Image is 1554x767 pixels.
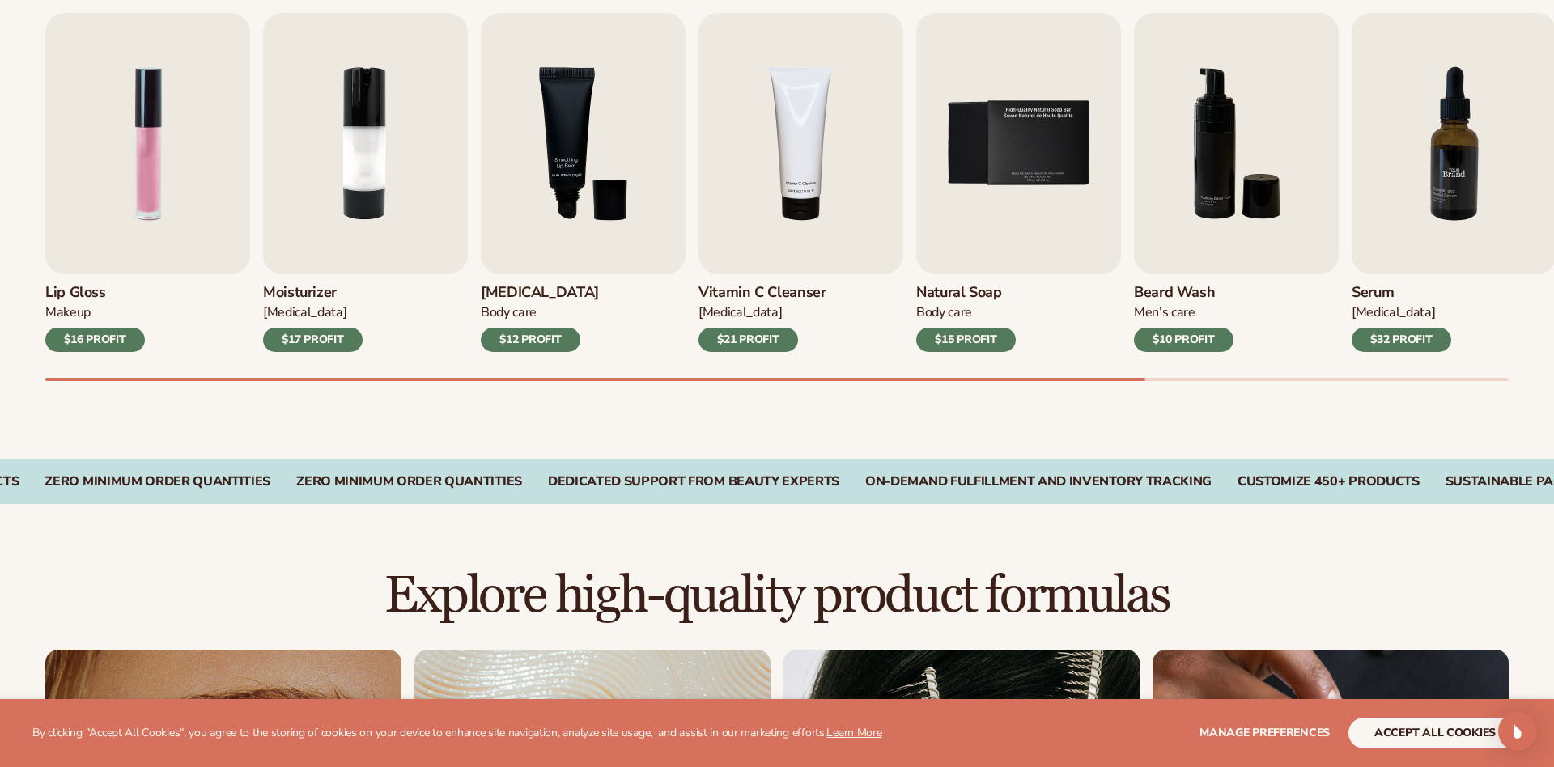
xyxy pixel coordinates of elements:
[1498,712,1537,751] div: Open Intercom Messenger
[45,13,250,352] a: 1 / 9
[45,328,145,352] div: $16 PROFIT
[296,474,522,489] div: Zero Minimum Order QuantitieS
[1134,13,1339,352] a: 6 / 9
[263,304,363,321] div: [MEDICAL_DATA]
[1352,328,1451,352] div: $32 PROFIT
[1134,304,1233,321] div: Men’s Care
[263,13,468,352] a: 2 / 9
[1199,725,1330,740] span: Manage preferences
[263,284,363,302] h3: Moisturizer
[916,328,1016,352] div: $15 PROFIT
[826,725,881,740] a: Learn More
[481,304,599,321] div: Body Care
[481,13,686,352] a: 3 / 9
[916,284,1016,302] h3: Natural Soap
[548,474,839,489] div: Dedicated Support From Beauty Experts
[32,727,882,740] p: By clicking "Accept All Cookies", you agree to the storing of cookies on your device to enhance s...
[481,328,580,352] div: $12 PROFIT
[865,474,1212,489] div: On-Demand Fulfillment and Inventory Tracking
[45,474,270,489] div: Zero Minimum Order QuantitieS
[1199,718,1330,748] button: Manage preferences
[481,284,599,302] h3: [MEDICAL_DATA]
[916,304,1016,321] div: Body Care
[698,13,903,352] a: 4 / 9
[698,328,798,352] div: $21 PROFIT
[45,304,145,321] div: Makeup
[698,304,826,321] div: [MEDICAL_DATA]
[45,284,145,302] h3: Lip Gloss
[1134,328,1233,352] div: $10 PROFIT
[45,569,1509,623] h2: Explore high-quality product formulas
[1348,718,1522,748] button: accept all cookies
[916,13,1121,352] a: 5 / 9
[1134,284,1233,302] h3: Beard Wash
[1352,284,1451,302] h3: Serum
[263,328,363,352] div: $17 PROFIT
[1238,474,1420,489] div: CUSTOMIZE 450+ PRODUCTS
[698,284,826,302] h3: Vitamin C Cleanser
[1352,304,1451,321] div: [MEDICAL_DATA]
